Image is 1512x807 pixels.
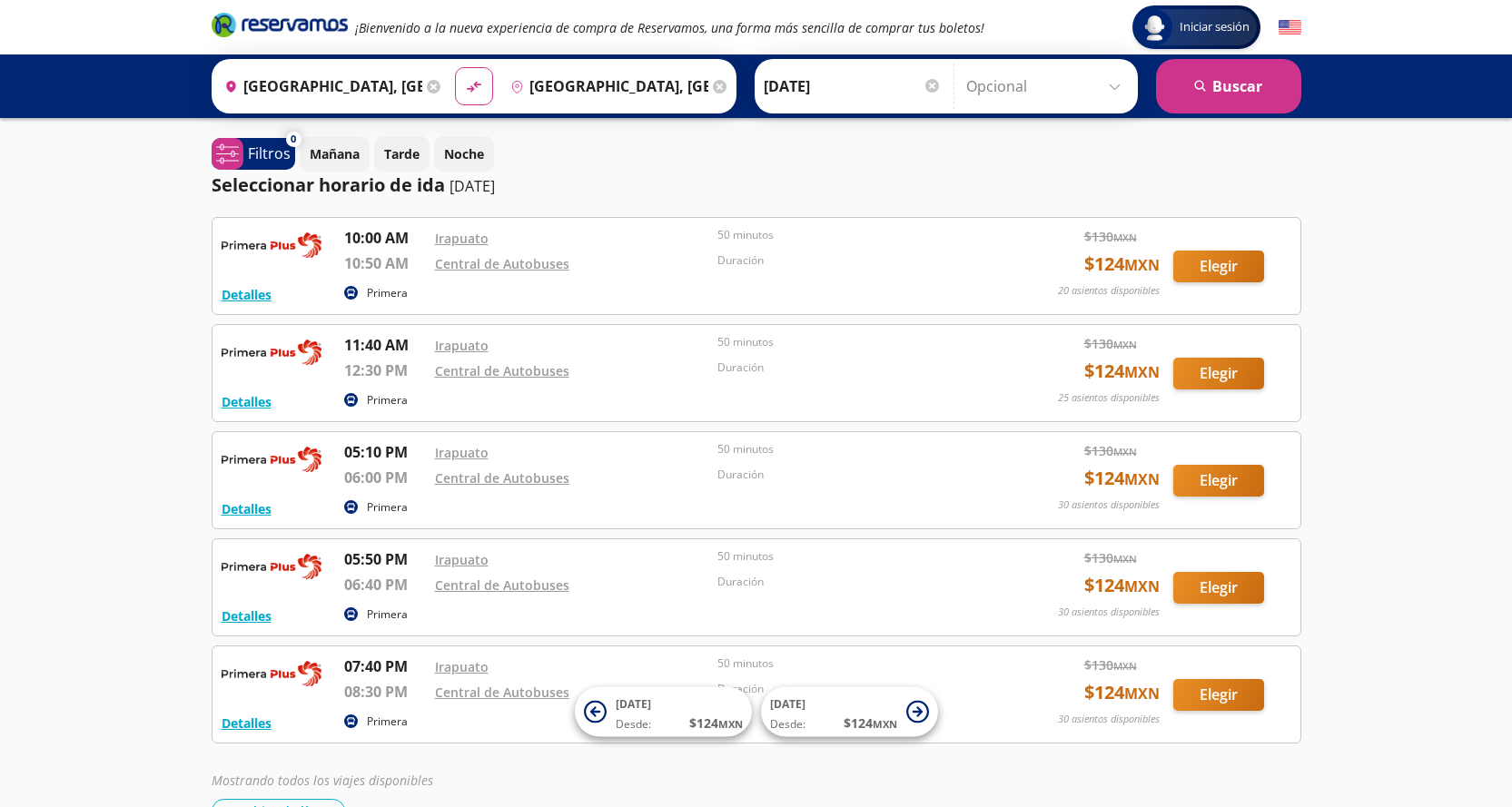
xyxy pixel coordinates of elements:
[1058,497,1160,513] p: 30 asientos disponibles
[1113,552,1137,566] small: MXN
[435,337,489,354] a: Irapuato
[344,441,426,463] p: 05:10 PM
[222,499,272,518] button: Detalles
[212,172,445,199] p: Seleccionar horario de ida
[344,681,426,703] p: 08:30 PM
[435,658,489,675] a: Irapuato
[355,19,984,36] em: ¡Bienvenido a la nueva experiencia de compra de Reservamos, una forma más sencilla de comprar tus...
[1173,251,1264,282] button: Elegir
[1084,358,1160,385] span: $ 124
[222,392,272,411] button: Detalles
[844,714,897,733] span: $ 124
[367,714,408,730] p: Primera
[367,499,408,516] p: Primera
[212,772,433,789] em: Mostrando todos los viajes disponibles
[435,576,569,594] a: Central de Autobuses
[435,444,489,461] a: Irapuato
[435,551,489,568] a: Irapuato
[212,138,295,170] button: 0Filtros
[1084,465,1160,492] span: $ 124
[222,227,321,263] img: RESERVAMOS
[222,334,321,370] img: RESERVAMOS
[1279,16,1301,39] button: English
[503,64,708,109] input: Buscar Destino
[374,136,430,172] button: Tarde
[717,441,992,458] p: 50 minutos
[222,441,321,477] img: RESERVAMOS
[435,684,569,701] a: Central de Autobuses
[344,467,426,488] p: 06:00 PM
[222,714,272,733] button: Detalles
[384,144,420,163] p: Tarde
[1084,227,1137,246] span: $ 130
[222,285,272,304] button: Detalles
[248,143,291,164] p: Filtros
[344,227,426,249] p: 10:00 AM
[1172,18,1257,36] span: Iniciar sesión
[717,655,992,672] p: 50 minutos
[761,687,938,737] button: [DATE]Desde:$124MXN
[212,11,348,38] i: Brand Logo
[300,136,370,172] button: Mañana
[1084,441,1137,460] span: $ 130
[222,548,321,585] img: RESERVAMOS
[873,717,897,731] small: MXN
[717,467,992,483] p: Duración
[1113,338,1137,351] small: MXN
[1173,358,1264,389] button: Elegir
[1124,362,1160,382] small: MXN
[616,696,651,712] span: [DATE]
[1124,684,1160,704] small: MXN
[1113,445,1137,458] small: MXN
[1084,548,1137,567] span: $ 130
[435,255,569,272] a: Central de Autobuses
[1173,572,1264,604] button: Elegir
[717,574,992,590] p: Duración
[717,681,992,697] p: Duración
[717,334,992,350] p: 50 minutos
[1084,679,1160,706] span: $ 124
[435,230,489,247] a: Irapuato
[717,252,992,269] p: Duración
[717,227,992,243] p: 50 minutos
[717,548,992,565] p: 50 minutos
[222,655,321,692] img: RESERVAMOS
[344,548,426,570] p: 05:50 PM
[575,687,752,737] button: [DATE]Desde:$124MXN
[1084,251,1160,278] span: $ 124
[1058,712,1160,727] p: 30 asientos disponibles
[1124,469,1160,489] small: MXN
[212,11,348,44] a: Brand Logo
[689,714,743,733] span: $ 124
[344,334,426,356] p: 11:40 AM
[1084,334,1137,353] span: $ 130
[367,606,408,623] p: Primera
[1058,605,1160,620] p: 30 asientos disponibles
[222,606,272,625] button: Detalles
[1058,390,1160,406] p: 25 asientos disponibles
[616,716,651,733] span: Desde:
[344,574,426,595] p: 06:40 PM
[1084,572,1160,599] span: $ 124
[344,655,426,677] p: 07:40 PM
[450,175,495,197] p: [DATE]
[1058,283,1160,299] p: 20 asientos disponibles
[435,362,569,379] a: Central de Autobuses
[435,469,569,487] a: Central de Autobuses
[217,64,422,109] input: Buscar Origen
[717,359,992,376] p: Duración
[344,359,426,381] p: 12:30 PM
[1124,255,1160,275] small: MXN
[1113,659,1137,673] small: MXN
[1173,465,1264,497] button: Elegir
[344,252,426,274] p: 10:50 AM
[1113,231,1137,244] small: MXN
[1084,655,1137,674] span: $ 130
[291,132,296,147] span: 0
[770,696,805,712] span: [DATE]
[1173,679,1264,711] button: Elegir
[367,392,408,408] p: Primera
[966,64,1129,109] input: Opcional
[1124,576,1160,596] small: MXN
[1156,59,1301,113] button: Buscar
